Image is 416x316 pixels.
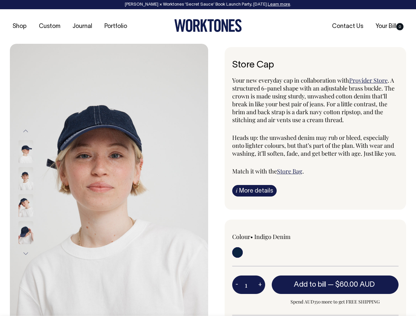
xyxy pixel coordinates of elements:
a: iMore details [232,185,277,197]
a: Your Bill0 [373,21,406,32]
a: Shop [10,21,29,32]
span: . A structured 6-panel shape with an adjustable brass buckle. The crown is made using sturdy, unw... [232,76,395,124]
button: Add to bill —$60.00 AUD [272,276,399,294]
span: i [236,187,237,194]
a: Journal [70,21,95,32]
span: Your new everyday cap in collaboration with [232,76,349,84]
button: Previous [21,124,31,139]
div: Colour [232,233,299,241]
span: Spend AUD350 more to get FREE SHIPPING [272,298,399,306]
a: Custom [36,21,63,32]
span: — [328,281,376,288]
a: Store Bag [277,167,302,175]
a: Contact Us [329,21,366,32]
img: Store Cap [18,167,33,190]
h6: Store Cap [232,60,399,70]
span: $60.00 AUD [335,281,375,288]
div: [PERSON_NAME] × Worktones ‘Secret Sauce’ Book Launch Party, [DATE]. . [7,2,409,7]
a: Portfolio [102,21,130,32]
a: Provider Store [349,76,388,84]
img: Store Cap [18,221,33,244]
span: Heads up: the unwashed denim may rub or bleed, especially onto lighter colours, but that’s part o... [232,134,396,157]
a: Learn more [268,3,290,7]
img: Store Cap [18,140,33,163]
span: 0 [396,23,403,30]
span: • [250,233,253,241]
button: - [232,278,241,291]
button: + [255,278,265,291]
span: Add to bill [294,281,326,288]
label: Indigo Denim [254,233,291,241]
button: Next [21,246,31,261]
img: Store Cap [18,194,33,217]
span: Match it with the . [232,167,304,175]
